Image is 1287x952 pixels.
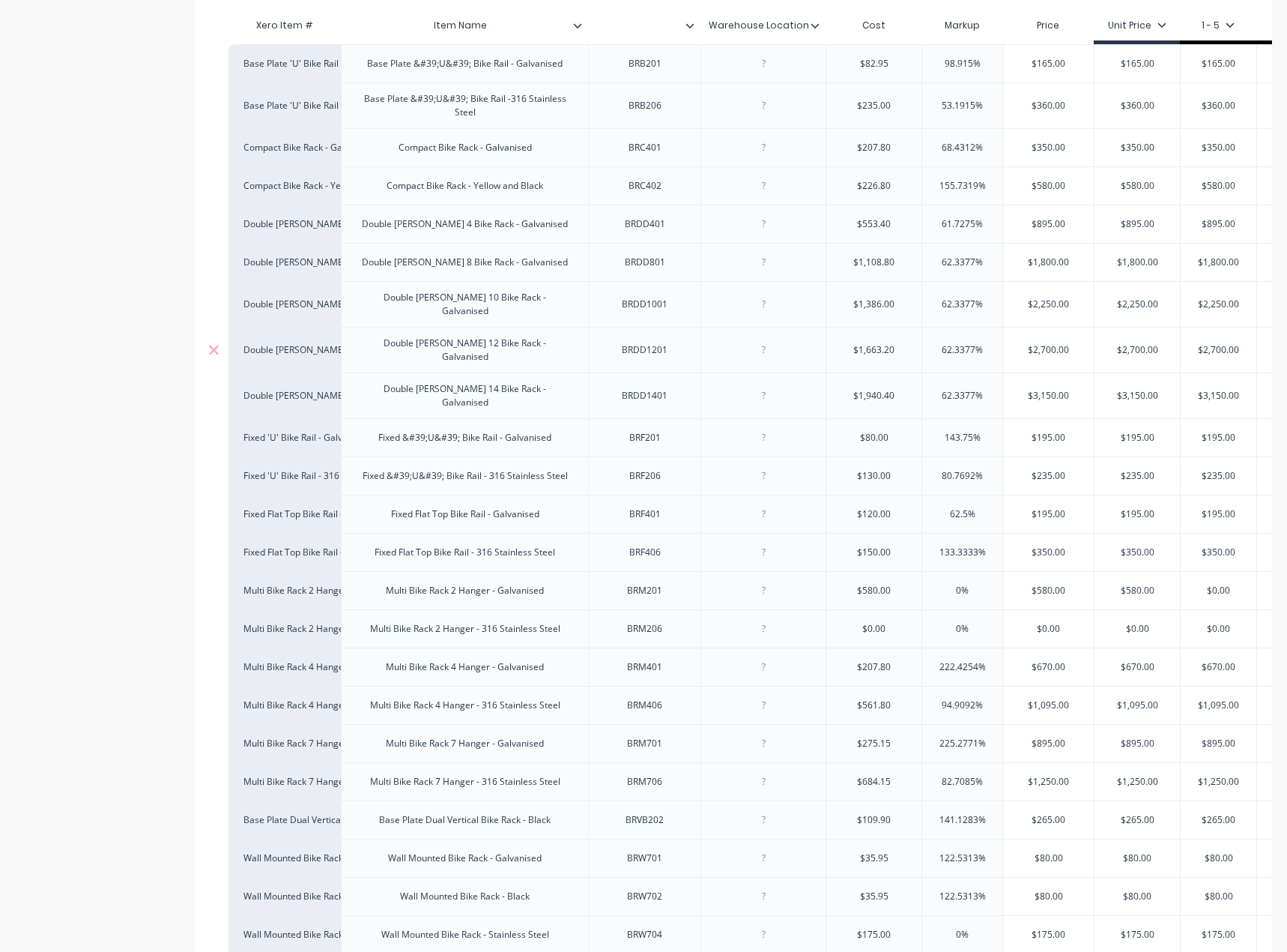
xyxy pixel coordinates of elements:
div: $360.00 [1181,87,1256,124]
div: 98.915% [922,45,1003,82]
div: 155.7319% [922,167,1003,205]
div: $350.00 [1004,129,1094,166]
div: $580.00 [1094,572,1180,609]
div: $1,095.00 [1181,687,1256,724]
div: Double [PERSON_NAME] 4 Bike Rack - Galvanised [243,217,326,231]
div: Compact Bike Rack - Yellow and Black [243,179,326,193]
div: Price [1003,10,1094,40]
div: $580.00 [1004,167,1094,205]
div: $1,800.00 [1094,244,1180,281]
div: Wall Mounted Bike Rack - Black [243,890,326,903]
div: $165.00 [1094,45,1180,82]
div: $130.00 [826,457,921,495]
div: Double [PERSON_NAME] 12 Bike Rack - Galvanised [243,343,326,357]
div: $195.00 [1004,419,1094,457]
div: 62.3377% [922,244,1003,281]
div: Multi Bike Rack 2 Hanger - Galvanised [374,581,556,600]
div: BRF206 [608,466,682,486]
div: $895.00 [1004,725,1094,762]
div: Double [PERSON_NAME] 4 Bike Rack - Galvanised [350,214,580,234]
div: $1,108.80 [826,244,921,281]
div: BRC401 [608,138,682,157]
div: $670.00 [1181,648,1256,686]
div: $895.00 [1181,205,1256,243]
div: $895.00 [1181,725,1256,762]
div: Double [PERSON_NAME] 10 Bike Rack - Galvanised [243,298,326,311]
div: 62.3377% [922,286,1003,323]
div: Fixed 'U' Bike Rail - 316 Stainless Steel [243,469,326,483]
div: Multi Bike Rack 4 Hanger - 316 Stainless Steel [358,696,572,715]
div: Base Plate 'U' Bike Rail -316 Stainless Steel [243,99,326,112]
div: $360.00 [1004,87,1094,124]
div: $235.00 [1004,457,1094,495]
div: $561.80 [826,687,921,724]
div: $1,095.00 [1094,687,1180,724]
div: Multi Bike Rack 4 Hanger - Galvanised [374,657,556,677]
div: BRDD1201 [608,340,682,360]
div: BRDD801 [608,253,682,272]
div: Multi Bike Rack 4 Hanger - Galvanised [243,660,326,674]
div: 225.2771% [922,725,1003,762]
div: Xero Item # [228,10,341,40]
div: BRW704 [608,925,682,945]
div: BRM701 [608,734,682,753]
div: Compact Bike Rack - Yellow and Black [375,176,555,196]
div: Multi Bike Rack 2 Hanger - 316 Stainless Steel [358,619,572,639]
div: $0.00 [1004,610,1094,648]
div: 222.4254% [922,648,1003,686]
div: $195.00 [1004,495,1094,533]
div: Base Plate &#39;U&#39; Bike Rail -316 Stainless Steel [348,89,582,122]
div: $80.00 [1181,878,1256,915]
div: BRW702 [608,887,682,906]
div: $2,700.00 [1181,331,1256,369]
div: $580.00 [1094,167,1180,205]
div: $1,386.00 [826,286,921,323]
div: $2,250.00 [1094,286,1180,323]
div: 143.75% [922,419,1003,457]
div: $580.00 [1181,167,1256,205]
div: $3,150.00 [1094,377,1180,415]
div: 80.7692% [922,457,1003,495]
div: $1,800.00 [1181,244,1256,281]
div: $195.00 [1094,495,1180,533]
div: BRF406 [608,543,682,562]
div: 82.7085% [922,763,1003,801]
div: 133.3333% [922,534,1003,571]
div: 122.5313% [922,840,1003,877]
div: $0.00 [1181,610,1256,648]
div: $165.00 [1004,45,1094,82]
div: BRF401 [608,504,682,524]
div: Unit Price [1108,19,1166,32]
div: $80.00 [1004,878,1094,915]
div: Fixed Flat Top Bike Rail - Galvanised [243,507,326,521]
div: 62.3377% [922,331,1003,369]
div: Double [PERSON_NAME] 12 Bike Rack - Galvanised [348,334,582,367]
div: $265.00 [1004,801,1094,839]
div: $120.00 [826,495,921,533]
div: 122.5313% [922,878,1003,915]
div: Wall Mounted Bike Rack - Stainless Steel [369,925,561,945]
div: BRM201 [608,581,682,600]
div: Base Plate &#39;U&#39; Bike Rail - Galvanised [355,54,575,73]
div: $35.95 [826,840,921,877]
div: Multi Bike Rack 2 Hanger - Galvanised [243,584,326,597]
div: 1 - 5 [1202,19,1235,32]
div: Multi Bike Rack 7 Hanger - Galvanised [243,737,326,750]
div: $275.15 [826,725,921,762]
div: $0.00 [1094,610,1180,648]
div: Double [PERSON_NAME] 14 Bike Rack - Galvanised [243,389,326,403]
div: 68.4312% [922,129,1003,166]
div: 62.5% [922,495,1003,533]
div: $3,150.00 [1181,377,1256,415]
div: $195.00 [1094,419,1180,457]
div: $350.00 [1004,534,1094,571]
div: $1,095.00 [1004,687,1094,724]
div: $895.00 [1094,725,1180,762]
div: $580.00 [1004,572,1094,609]
div: Base Plate Dual Vertical Bike Rack - Black [243,813,326,827]
div: $150.00 [826,534,921,571]
div: 0% [922,610,1003,648]
div: $80.00 [826,419,921,457]
div: $2,700.00 [1094,331,1180,369]
div: BRM206 [608,619,682,639]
